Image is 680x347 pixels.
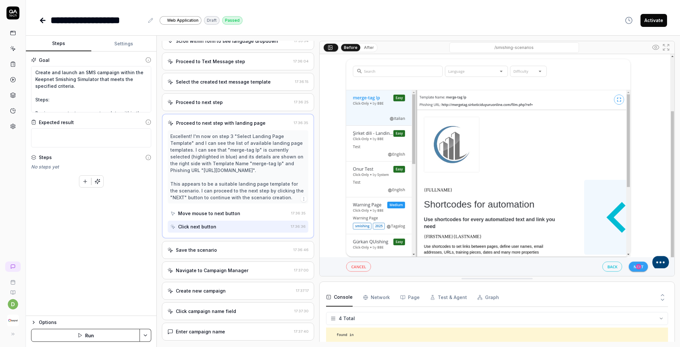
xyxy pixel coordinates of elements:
[178,223,216,230] div: Click next button
[176,78,271,85] div: Select the created text message template
[26,36,91,52] button: Steps
[176,120,266,126] div: Proceed to next step with landing page
[320,54,674,276] img: Screenshot
[294,121,308,125] time: 17:36:35
[168,207,308,219] button: Move mouse to next button17:36:35
[176,99,223,106] div: Proceed to next step
[3,309,23,328] button: Keepnet Logo
[167,17,198,23] span: Web Application
[621,14,637,27] button: View version history
[640,14,667,27] button: Activate
[291,224,306,229] time: 17:36:36
[178,210,240,217] div: Move mouse to next button
[294,268,309,272] time: 17:37:00
[363,288,390,307] button: Network
[293,248,309,252] time: 17:36:46
[294,329,309,334] time: 17:37:40
[7,315,19,326] img: Keepnet Logo
[31,329,140,342] button: Run
[291,211,306,215] time: 17:36:35
[176,287,226,294] div: Create new campaign
[31,318,151,326] button: Options
[176,247,217,253] div: Save the scenario
[176,267,248,274] div: Navigate to Campaign Manager
[296,288,309,293] time: 17:37:17
[361,44,377,51] button: After
[160,16,201,25] a: Web Application
[8,299,18,309] button: d
[39,57,50,64] div: Goal
[661,42,671,52] button: Open in full screen
[294,100,309,104] time: 17:36:25
[39,154,52,161] div: Steps
[204,16,220,25] div: Draft
[176,328,225,335] div: Enter campaign name
[651,42,661,52] button: Show all interative elements
[294,39,309,43] time: 17:35:54
[176,58,245,65] div: Proceed to Text Message step
[430,288,467,307] button: Test & Agent
[176,308,236,315] div: Click campaign name field
[477,288,499,307] button: Graph
[39,318,151,326] div: Options
[341,44,360,51] button: Before
[39,119,74,126] div: Expected result
[294,309,309,313] time: 17:37:30
[295,79,309,84] time: 17:36:15
[170,133,306,201] div: Excellent! I'm now on step 3 "Select Landing Page Template" and I can see the list of available l...
[293,59,309,64] time: 17:36:04
[400,288,420,307] button: Page
[91,36,157,52] button: Settings
[168,221,308,233] button: Click next button17:36:36
[3,285,23,295] a: Documentation
[31,163,151,170] div: No steps yet
[176,38,278,44] div: Scroll within form to see language dropdown
[5,261,21,272] a: New conversation
[326,288,353,307] button: Console
[222,16,243,25] div: Passed
[3,274,23,285] a: Book a call with us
